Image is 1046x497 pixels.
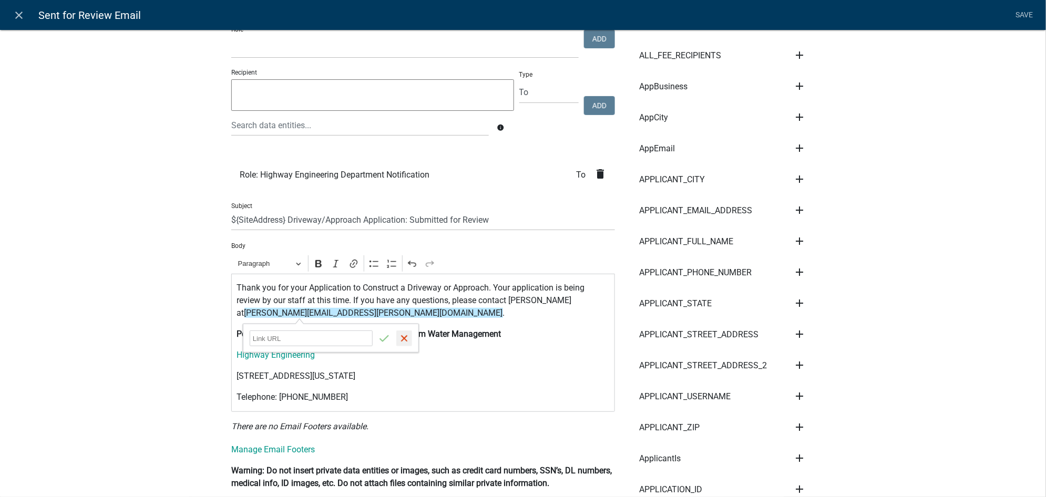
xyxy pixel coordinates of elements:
div: Editor editing area: main. Press Alt+0 for help. [231,274,615,412]
span: APPLICANT_PHONE_NUMBER [639,268,752,277]
span: ALL_FEE_RECIPIENTS [639,51,721,60]
i: add [794,421,806,433]
i: add [794,266,806,278]
i: add [794,142,806,154]
i: add [794,173,806,185]
span: APPLICANT_STREET_ADDRESS [639,330,758,339]
i: add [794,111,806,123]
a: Save [1011,5,1038,25]
i: add [794,452,806,464]
span: AppEmail [639,144,675,153]
i: delete [594,168,607,180]
span: APPLICANT_FULL_NAME [639,237,733,246]
span: ApplicantIs [639,454,681,463]
span: Paragraph [238,257,293,270]
i: add [794,390,806,402]
p: Warning: Do not insert private data entities or images, such as credit card numbers, SSN’s, DL nu... [231,464,615,490]
i: info [497,124,504,131]
p: Recipient [231,68,514,77]
div: Editor toolbar [231,253,615,273]
span: AppCity [639,113,668,122]
span: To [576,171,594,179]
i: add [794,204,806,216]
i: add [794,328,806,340]
i: add [794,49,806,61]
span: APPLICANT_CITY [639,175,705,184]
i: There are no Email Footers available. [231,421,368,431]
p: [STREET_ADDRESS][US_STATE] [237,370,610,382]
span: Role: Highway Engineering Department Notification [240,171,429,179]
input: Search data entities... [231,115,489,136]
span: APPLICANT_EMAIL_ADDRESS [639,206,752,215]
span: APPLICANT_STREET_ADDRESS_2 [639,361,767,370]
p: Thank you for your Application to Construct a Driveway or Approach. Your application is being rev... [237,282,610,319]
span: APPLICANT_STATE [639,299,712,308]
label: Body [231,243,245,249]
span: APPLICANT_ZIP [639,423,700,432]
span: APPLICATION_ID [639,485,702,494]
button: Add [584,29,615,48]
span: APPLICANT_USERNAME [639,392,731,401]
strong: Porter County Department of Development & Storm Water Management [237,329,501,339]
a: Highway Engineering [237,350,315,360]
i: add [794,483,806,495]
label: Role [231,26,243,33]
i: close [13,9,26,22]
i: add [794,80,806,92]
i: add [794,297,806,309]
p: Telephone: [PHONE_NUMBER] [237,391,610,403]
span: AppBusiness [639,82,688,91]
span: Sent for Review Email [38,5,141,26]
a: Manage Email Footers [231,444,315,454]
i: add [794,359,806,371]
button: Paragraph, Heading [233,255,306,272]
button: Add [584,96,615,115]
span: [PERSON_NAME][EMAIL_ADDRESS][PERSON_NAME][DOMAIN_NAME] [244,308,503,318]
label: Type [519,71,533,78]
i: add [794,235,806,247]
